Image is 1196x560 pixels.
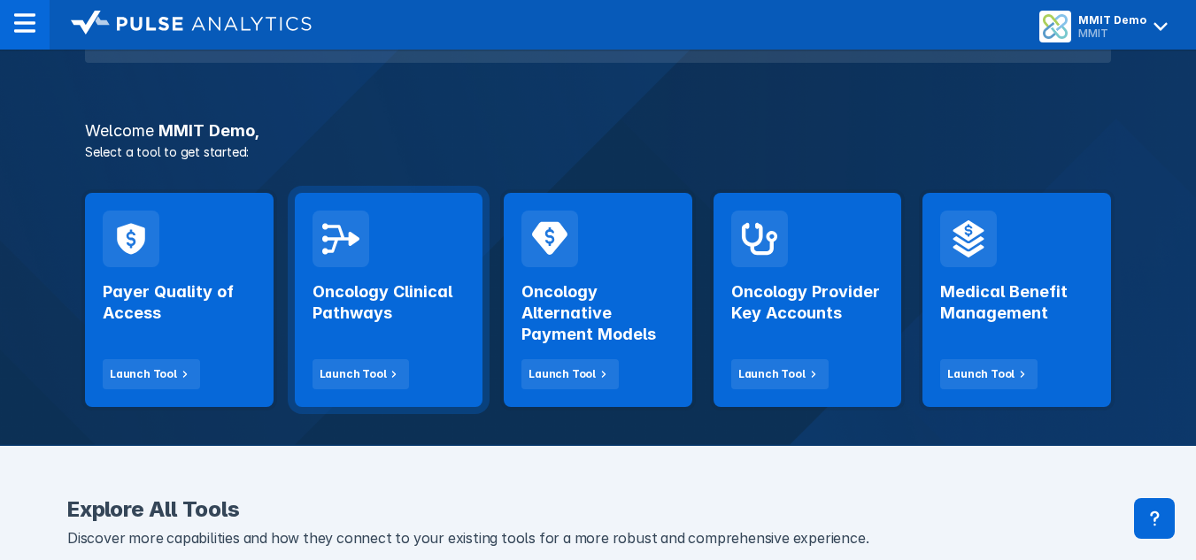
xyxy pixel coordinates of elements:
[504,193,692,407] a: Oncology Alternative Payment ModelsLaunch Tool
[103,359,200,389] button: Launch Tool
[74,142,1122,161] p: Select a tool to get started:
[50,11,312,39] a: logo
[110,366,177,382] div: Launch Tool
[103,281,256,324] h2: Payer Quality of Access
[947,366,1015,382] div: Launch Tool
[731,359,829,389] button: Launch Tool
[313,281,466,324] h2: Oncology Clinical Pathways
[85,121,154,140] span: Welcome
[1134,498,1175,539] div: Contact Support
[67,527,1129,550] p: Discover more capabilities and how they connect to your existing tools for a more robust and comp...
[74,123,1122,139] h3: MMIT Demo ,
[320,366,387,382] div: Launch Tool
[731,281,884,324] h2: Oncology Provider Key Accounts
[14,12,35,34] img: menu--horizontal.svg
[67,499,1129,520] h2: Explore All Tools
[521,281,675,345] h2: Oncology Alternative Payment Models
[529,366,596,382] div: Launch Tool
[714,193,902,407] a: Oncology Provider Key AccountsLaunch Tool
[521,359,619,389] button: Launch Tool
[940,359,1038,389] button: Launch Tool
[1078,13,1146,27] div: MMIT Demo
[71,11,312,35] img: logo
[940,281,1093,324] h2: Medical Benefit Management
[1078,27,1146,40] div: MMIT
[738,366,806,382] div: Launch Tool
[313,359,410,389] button: Launch Tool
[85,193,274,407] a: Payer Quality of AccessLaunch Tool
[295,193,483,407] a: Oncology Clinical PathwaysLaunch Tool
[922,193,1111,407] a: Medical Benefit ManagementLaunch Tool
[1043,14,1068,39] img: menu button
